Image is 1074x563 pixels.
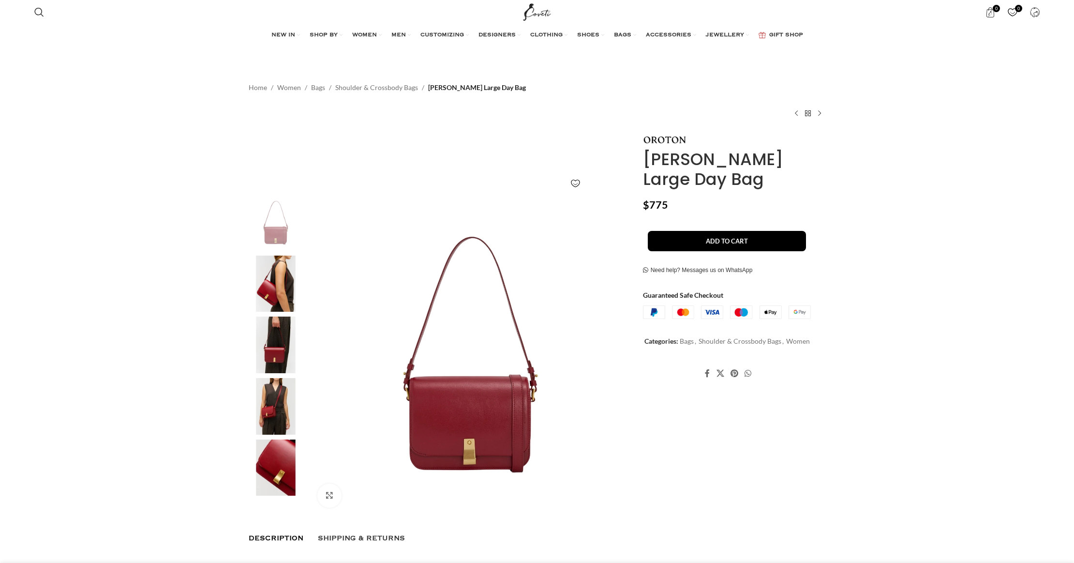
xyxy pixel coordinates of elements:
span: , [782,336,784,347]
button: Add to cart [648,231,806,251]
a: Site logo [521,7,553,15]
span: [PERSON_NAME] Large Day Bag [428,82,526,93]
span: NEW IN [271,31,295,39]
span: $ [643,198,649,211]
a: JEWELLERY [706,26,749,45]
img: Oroton [246,378,305,435]
strong: Guaranteed Safe Checkout [643,291,723,299]
img: Oroton [643,137,686,143]
span: Description [249,534,303,542]
span: MEN [391,31,406,39]
span: SHOES [577,31,599,39]
a: SHOP BY [310,26,343,45]
nav: Breadcrumb [249,82,526,93]
a: WOMEN [352,26,382,45]
a: MEN [391,26,411,45]
a: Shoulder & Crossbody Bags [335,82,418,93]
a: Bags [680,337,694,345]
img: guaranteed-safe-checkout-bordered.j [643,305,811,319]
a: Women [277,82,301,93]
img: Oroton-Etta-Large-Day-Bag-221530_nobg [310,194,631,515]
a: Women [786,337,810,345]
span: GIFT SHOP [769,31,803,39]
span: ACCESSORIES [646,31,691,39]
span: 0 [1015,5,1022,12]
a: BAGS [614,26,636,45]
span: Categories: [644,337,678,345]
img: Oroton [246,256,305,312]
span: CLOTHING [530,31,563,39]
img: Etta Large Day Bag [246,194,305,251]
a: Shoulder & Crossbody Bags [699,337,781,345]
span: BAGS [614,31,631,39]
a: CLOTHING [530,26,567,45]
span: Shipping & Returns [318,534,405,542]
span: DESIGNERS [478,31,516,39]
img: GiftBag [759,32,766,38]
a: ACCESSORIES [646,26,696,45]
div: My Wishlist [1003,2,1023,22]
a: Next product [814,107,825,119]
a: X social link [713,366,727,380]
a: Search [30,2,49,22]
img: Oroton [246,440,305,496]
span: 0 [993,5,1000,12]
a: Bags [311,82,325,93]
span: SHOP BY [310,31,338,39]
a: Need help? Messages us on WhatsApp [643,267,753,274]
span: CUSTOMIZING [420,31,464,39]
a: Pinterest social link [727,366,741,380]
a: NEW IN [271,26,300,45]
span: , [695,336,696,347]
a: SHOES [577,26,604,45]
img: Oroton [246,317,305,373]
bdi: 775 [643,198,668,211]
a: GIFT SHOP [759,26,803,45]
a: Home [249,82,267,93]
h1: [PERSON_NAME] Large Day Bag [643,150,825,189]
a: Previous product [791,107,802,119]
a: DESIGNERS [478,26,521,45]
div: Main navigation [30,26,1045,45]
a: WhatsApp social link [742,366,755,380]
a: Facebook social link [702,366,713,380]
span: JEWELLERY [706,31,744,39]
a: 0 [981,2,1000,22]
span: WOMEN [352,31,377,39]
a: CUSTOMIZING [420,26,469,45]
a: 0 [1003,2,1023,22]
